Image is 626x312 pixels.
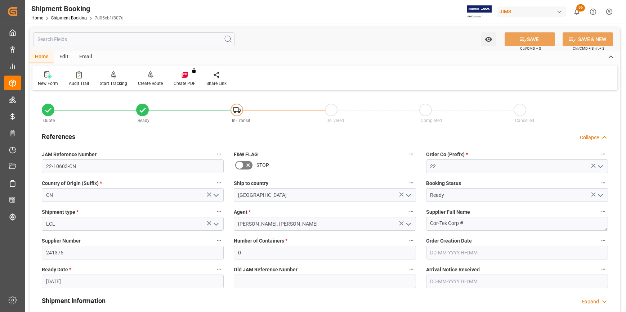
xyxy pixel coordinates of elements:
[326,118,344,123] span: Delivered
[599,149,608,159] button: Order Co (Prefix) *
[426,151,468,158] span: Order Co (Prefix)
[426,208,470,216] span: Supplier Full Name
[402,190,413,201] button: open menu
[214,236,224,245] button: Supplier Number
[33,32,234,46] input: Search Fields
[30,51,54,63] div: Home
[582,298,599,306] div: Expand
[426,217,608,231] textarea: Cor-Tek Corp #
[31,3,124,14] div: Shipment Booking
[42,151,97,158] span: JAM Reference Number
[520,46,541,51] span: Ctrl/CMD + S
[232,118,250,123] span: In-Transit
[42,188,224,202] input: Type to search/select
[467,5,492,18] img: Exertis%20JAM%20-%20Email%20Logo.jpg_1722504956.jpg
[497,5,569,18] button: JIMS
[42,266,71,273] span: Ready Date
[69,80,89,87] div: Audit Trail
[42,180,102,187] span: Country of Origin (Suffix)
[580,134,599,141] div: Collapse
[214,207,224,216] button: Shipment type *
[426,180,461,187] span: Booking Status
[214,178,224,187] button: Country of Origin (Suffix) *
[256,162,269,169] span: STOP
[42,237,81,245] span: Supplier Number
[569,4,585,20] button: show 66 new notifications
[407,264,416,274] button: Old JAM Reference Number
[515,118,534,123] span: Cancelled
[214,264,224,274] button: Ready Date *
[599,236,608,245] button: Order Creation Date
[563,32,613,46] button: SAVE & NEW
[51,15,87,21] a: Shipment Booking
[481,32,496,46] button: open menu
[234,237,287,245] span: Number of Containers
[54,51,74,63] div: Edit
[426,275,608,288] input: DD-MM-YYYY HH:MM
[426,237,472,245] span: Order Creation Date
[234,208,251,216] span: Agent
[74,51,98,63] div: Email
[599,178,608,187] button: Booking Status
[426,266,480,273] span: Arrival Notice Received
[210,218,221,230] button: open menu
[234,180,268,187] span: Ship to country
[43,118,55,123] span: Quote
[407,236,416,245] button: Number of Containers *
[42,208,79,216] span: Shipment type
[100,80,127,87] div: Start Tracking
[42,132,75,141] h2: References
[210,190,221,201] button: open menu
[138,118,149,123] span: Ready
[407,149,416,159] button: F&W FLAG
[42,296,106,306] h2: Shipment Information
[402,218,413,230] button: open menu
[214,149,224,159] button: JAM Reference Number
[505,32,555,46] button: SAVE
[42,275,224,288] input: DD-MM-YYYY
[38,80,58,87] div: New Form
[421,118,442,123] span: Completed
[407,178,416,187] button: Ship to country
[138,80,163,87] div: Create Route
[234,151,258,158] span: F&W FLAG
[594,190,605,201] button: open menu
[426,246,608,259] input: DD-MM-YYYY HH:MM
[31,15,43,21] a: Home
[206,80,227,87] div: Share Link
[497,6,566,17] div: JIMS
[599,264,608,274] button: Arrival Notice Received
[594,161,605,172] button: open menu
[573,46,604,51] span: Ctrl/CMD + Shift + S
[234,266,298,273] span: Old JAM Reference Number
[585,4,601,20] button: Help Center
[599,207,608,216] button: Supplier Full Name
[576,4,585,12] span: 66
[407,207,416,216] button: Agent *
